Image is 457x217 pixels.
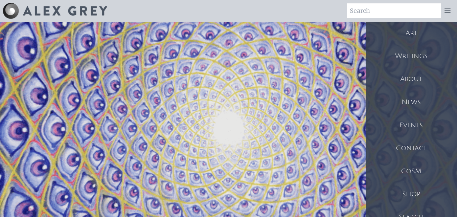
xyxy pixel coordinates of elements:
[366,91,457,114] a: News
[366,68,457,91] a: About
[366,114,457,137] a: Events
[366,137,457,160] a: Contact
[366,183,457,206] a: Shop
[366,160,457,183] a: CoSM
[366,45,457,68] a: Writings
[366,22,457,45] a: Art
[347,3,441,18] input: Search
